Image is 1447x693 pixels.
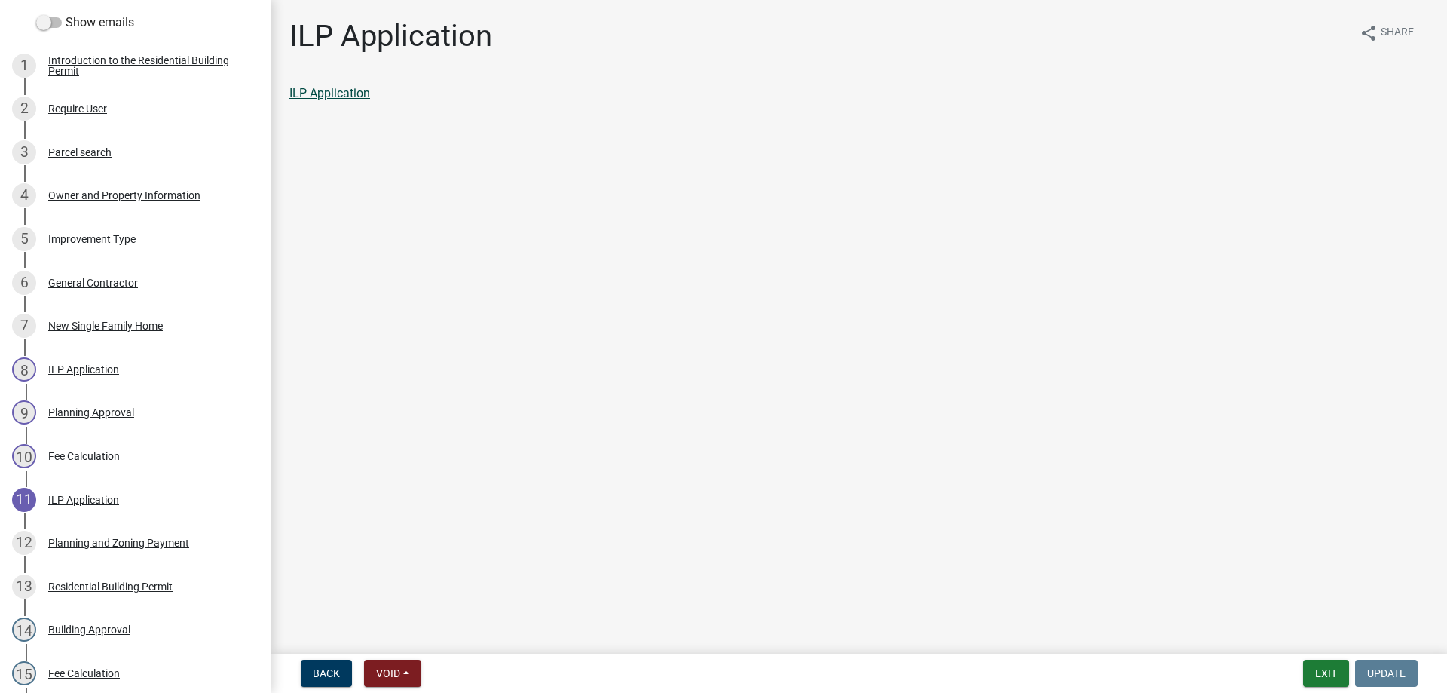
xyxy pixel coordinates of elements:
[1355,660,1418,687] button: Update
[48,278,138,288] div: General Contractor
[12,227,36,251] div: 5
[48,581,173,592] div: Residential Building Permit
[12,271,36,295] div: 6
[313,667,340,679] span: Back
[1303,660,1349,687] button: Exit
[48,668,120,679] div: Fee Calculation
[12,575,36,599] div: 13
[1360,24,1378,42] i: share
[301,660,352,687] button: Back
[1367,667,1406,679] span: Update
[48,451,120,461] div: Fee Calculation
[12,97,36,121] div: 2
[48,190,200,201] div: Owner and Property Information
[48,495,119,505] div: ILP Application
[48,538,189,548] div: Planning and Zoning Payment
[12,183,36,207] div: 4
[48,364,119,375] div: ILP Application
[48,55,247,76] div: Introduction to the Residential Building Permit
[12,661,36,685] div: 15
[289,18,492,54] h1: ILP Application
[1348,18,1426,48] button: shareShare
[364,660,421,687] button: Void
[48,147,112,158] div: Parcel search
[48,320,163,331] div: New Single Family Home
[12,400,36,425] div: 9
[376,667,400,679] span: Void
[12,488,36,512] div: 11
[1381,24,1414,42] span: Share
[48,234,136,244] div: Improvement Type
[12,444,36,468] div: 10
[12,357,36,382] div: 8
[12,531,36,555] div: 12
[12,54,36,78] div: 1
[48,103,107,114] div: Require User
[36,14,134,32] label: Show emails
[48,624,130,635] div: Building Approval
[12,314,36,338] div: 7
[12,140,36,164] div: 3
[48,407,134,418] div: Planning Approval
[289,86,370,100] a: ILP Application
[12,618,36,642] div: 14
